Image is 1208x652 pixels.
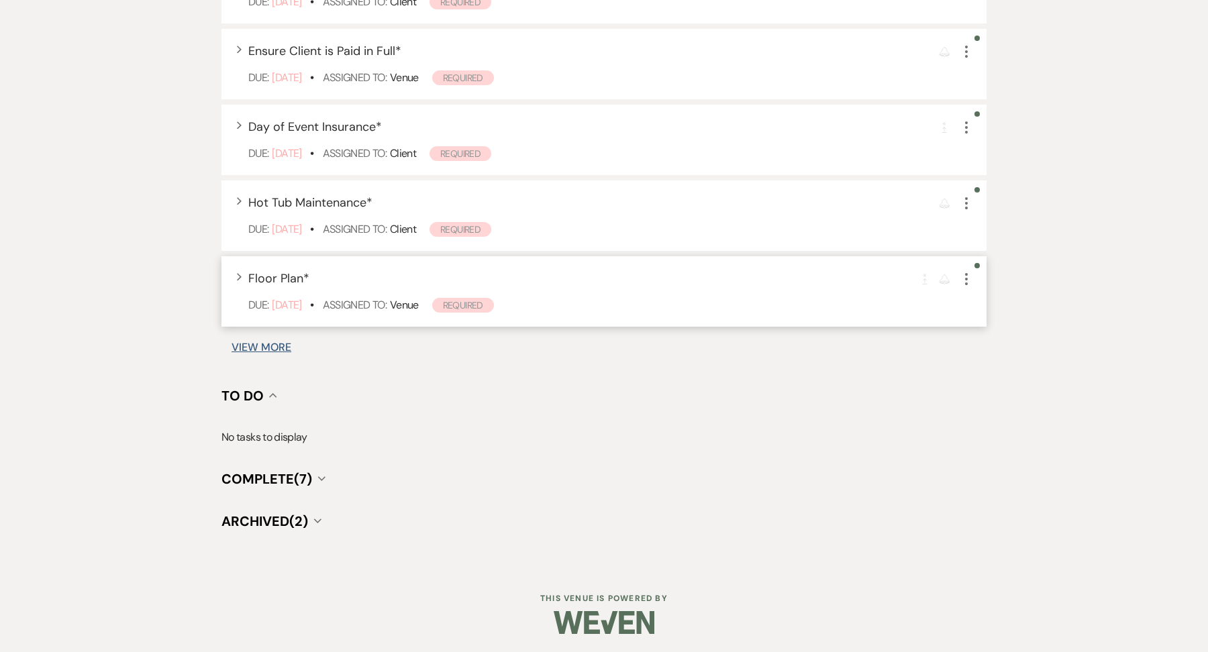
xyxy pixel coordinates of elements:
[248,270,309,286] span: Floor Plan *
[310,298,313,312] b: •
[248,146,268,160] span: Due:
[272,298,301,312] span: [DATE]
[248,70,268,85] span: Due:
[248,119,382,135] span: Day of Event Insurance *
[323,222,387,236] span: Assigned To:
[310,222,313,236] b: •
[390,146,416,160] span: Client
[221,512,308,530] span: Archived (2)
[221,387,264,404] span: To Do
[248,121,382,133] button: Day of Event Insurance*
[272,222,301,236] span: [DATE]
[430,222,491,237] span: Required
[232,342,291,353] button: View More
[272,146,301,160] span: [DATE]
[221,514,321,528] button: Archived(2)
[323,146,387,160] span: Assigned To:
[390,70,419,85] span: Venue
[221,389,277,402] button: To Do
[432,298,494,313] span: Required
[248,272,309,284] button: Floor Plan*
[390,298,419,312] span: Venue
[248,222,268,236] span: Due:
[310,146,313,160] b: •
[221,472,325,486] button: Complete(7)
[323,298,387,312] span: Assigned To:
[221,429,987,446] p: No tasks to display
[248,195,372,211] span: Hot Tub Maintenance *
[248,298,268,312] span: Due:
[310,70,313,85] b: •
[432,70,494,85] span: Required
[323,70,387,85] span: Assigned To:
[272,70,301,85] span: [DATE]
[430,146,491,161] span: Required
[248,197,372,209] button: Hot Tub Maintenance*
[248,45,401,57] button: Ensure Client is Paid in Full*
[248,43,401,59] span: Ensure Client is Paid in Full *
[221,470,312,488] span: Complete (7)
[390,222,416,236] span: Client
[554,599,654,646] img: Weven Logo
